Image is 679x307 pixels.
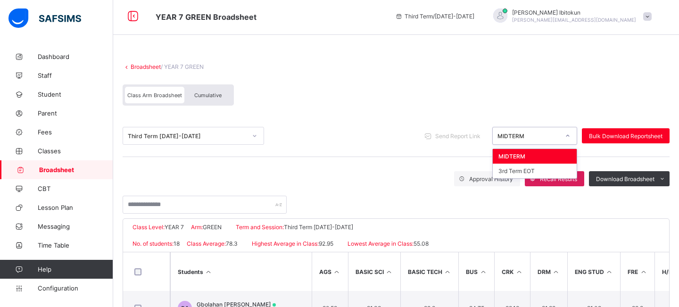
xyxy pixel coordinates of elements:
[479,268,487,275] i: Sort in Ascending Order
[161,63,204,70] span: / YEAR 7 GREEN
[38,72,113,79] span: Staff
[38,284,113,292] span: Configuration
[156,12,257,22] span: Class Arm Broadsheet
[174,240,180,247] span: 18
[605,268,613,275] i: Sort in Ascending Order
[205,268,213,275] i: Sort Ascending
[348,240,414,247] span: Lowest Average in Class:
[414,240,429,247] span: 55.08
[127,92,182,99] span: Class Arm Broadsheet
[333,268,341,275] i: Sort in Ascending Order
[493,149,577,164] div: MIDTERM
[319,240,333,247] span: 92.95
[484,8,656,24] div: OlufemiIbitokun
[567,252,621,291] th: ENG STUD
[512,17,636,23] span: [PERSON_NAME][EMAIL_ADDRESS][DOMAIN_NAME]
[444,268,452,275] i: Sort in Ascending Order
[132,224,165,231] span: Class Level:
[497,133,560,140] div: MIDTERM
[38,91,113,98] span: Student
[165,224,184,231] span: YEAR 7
[38,185,113,192] span: CBT
[8,8,81,28] img: safsims
[469,175,513,183] span: Approval History
[203,224,222,231] span: GREEN
[596,175,654,183] span: Download Broadsheet
[530,252,567,291] th: DRM
[284,224,353,231] span: Third Term [DATE]-[DATE]
[312,252,348,291] th: AGS
[435,133,480,140] span: Send Report Link
[639,268,647,275] i: Sort in Ascending Order
[395,13,474,20] span: session/term information
[236,224,284,231] span: Term and Session:
[38,204,113,211] span: Lesson Plan
[540,175,577,183] span: Recall Results
[620,252,654,291] th: FRE
[252,240,319,247] span: Highest Average in Class:
[385,268,393,275] i: Sort in Ascending Order
[38,128,113,136] span: Fees
[38,223,113,230] span: Messaging
[38,109,113,117] span: Parent
[515,268,523,275] i: Sort in Ascending Order
[494,252,530,291] th: CRK
[512,9,636,16] span: [PERSON_NAME] Ibitokun
[170,252,312,291] th: Students
[191,224,203,231] span: Arm:
[458,252,494,291] th: BUS
[38,53,113,60] span: Dashboard
[187,240,226,247] span: Class Average:
[38,266,113,273] span: Help
[194,92,222,99] span: Cumulative
[226,240,238,247] span: 78.3
[132,240,174,247] span: No. of students:
[38,241,113,249] span: Time Table
[39,166,113,174] span: Broadsheet
[589,133,662,140] span: Bulk Download Reportsheet
[552,268,560,275] i: Sort in Ascending Order
[493,164,577,178] div: 3rd Term EOT
[38,147,113,155] span: Classes
[131,63,161,70] a: Broadsheet
[348,252,400,291] th: BASIC SCI
[400,252,459,291] th: BASIC TECH
[128,133,247,140] div: Third Term [DATE]-[DATE]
